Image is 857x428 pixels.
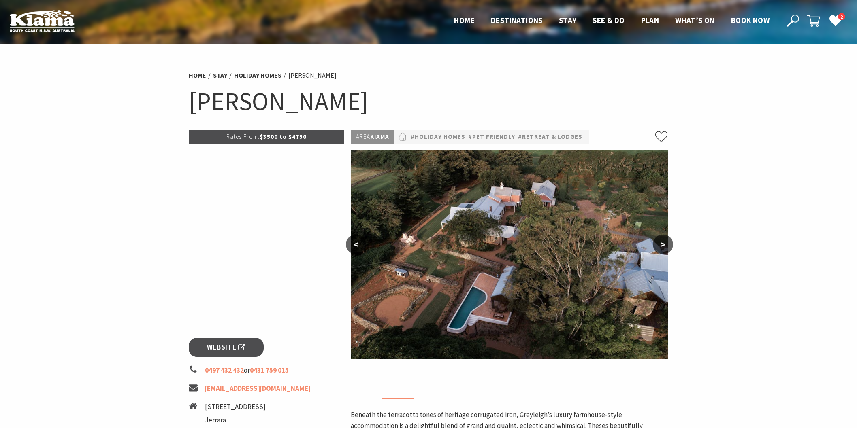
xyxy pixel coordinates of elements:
[189,85,668,118] h1: [PERSON_NAME]
[838,13,845,21] span: 2
[288,70,337,81] li: [PERSON_NAME]
[226,133,260,140] span: Rates From:
[356,133,370,140] span: Area
[346,235,366,254] button: <
[205,401,284,412] li: [STREET_ADDRESS]
[675,15,715,25] span: What’s On
[351,150,669,359] img: Greyleigh
[653,235,673,254] button: >
[351,130,394,144] p: Kiama
[189,365,344,376] li: or
[491,15,543,25] span: Destinations
[731,15,770,25] span: Book now
[454,15,475,25] span: Home
[518,132,582,142] a: #Retreat & Lodges
[205,415,284,426] li: Jerrara
[213,71,227,80] a: Stay
[411,132,465,142] a: #Holiday Homes
[205,366,244,375] a: 0497 432 432
[829,14,841,26] a: 2
[593,15,625,25] span: See & Do
[559,15,577,25] span: Stay
[205,384,311,393] a: [EMAIL_ADDRESS][DOMAIN_NAME]
[189,338,264,357] a: Website
[10,10,75,32] img: Kiama Logo
[189,71,206,80] a: Home
[234,71,281,80] a: Holiday Homes
[468,132,515,142] a: #Pet Friendly
[641,15,659,25] span: Plan
[250,366,289,375] a: 0431 759 015
[446,14,778,28] nav: Main Menu
[189,130,344,144] p: $3500 to $4750
[207,342,246,353] span: Website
